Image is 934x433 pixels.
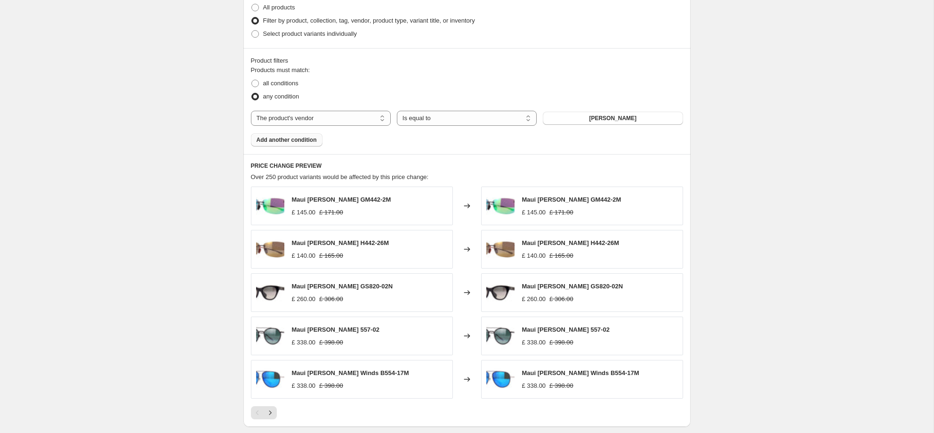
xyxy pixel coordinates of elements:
[263,93,299,100] span: any condition
[589,114,636,122] span: [PERSON_NAME]
[256,235,284,263] img: maui-jim-akau-h442-26m-hd-1_b2904350-2ae3-44d8-bfbd-619c94bd892a_80x.jpg
[292,369,409,376] span: Maui [PERSON_NAME] Winds B554-17M
[251,66,310,74] span: Products must match:
[256,365,284,393] img: maui-jim-fair-winds-b554-17m-hd-1_f3a97bdc-6011-4930-9ec9-e332395034fd_80x.jpg
[292,252,316,259] span: £ 140.00
[522,239,620,246] span: Maui [PERSON_NAME] H442-26M
[264,406,277,419] button: Next
[292,209,316,216] span: £ 145.00
[522,196,621,203] span: Maui [PERSON_NAME] GM442-2M
[292,382,316,389] span: £ 338.00
[292,239,389,246] span: Maui [PERSON_NAME] H442-26M
[292,326,379,333] span: Maui [PERSON_NAME] 557-02
[486,235,515,263] img: maui-jim-akau-h442-26m-hd-1_b2904350-2ae3-44d8-bfbd-619c94bd892a_80x.jpg
[549,295,573,302] span: £ 306.00
[319,339,343,346] span: £ 398.00
[256,322,284,350] img: maui-jim-bowline-557-02-hd-1_80x.jpg
[549,339,573,346] span: £ 398.00
[292,283,393,290] span: Maui [PERSON_NAME] GS820-02N
[486,365,515,393] img: maui-jim-fair-winds-b554-17m-hd-1_f3a97bdc-6011-4930-9ec9-e332395034fd_80x.jpg
[522,209,546,216] span: £ 145.00
[319,209,343,216] span: £ 171.00
[263,17,475,24] span: Filter by product, collection, tag, vendor, product type, variant title, or inventory
[543,112,683,125] button: [PERSON_NAME]
[251,162,683,170] h6: PRICE CHANGE PREVIEW
[256,278,284,307] img: maui-jim-capri-gs820-02n-hd-1_3cfac13d-0a71-47d7-80f6-f730086c58b7_80x.jpg
[522,295,546,302] span: £ 260.00
[319,295,343,302] span: £ 306.00
[251,173,429,180] span: Over 250 product variants would be affected by this price change:
[549,382,573,389] span: £ 398.00
[251,56,683,65] div: Product filters
[257,136,317,144] span: Add another condition
[522,339,546,346] span: £ 338.00
[292,295,316,302] span: £ 260.00
[319,252,343,259] span: £ 165.00
[292,339,316,346] span: £ 338.00
[549,209,573,216] span: £ 171.00
[292,196,391,203] span: Maui [PERSON_NAME] GM442-2M
[256,192,284,220] img: maui-jim-akau-gm442-2m-hd-1_04e5fd68-7fcb-4526-8102-8cba421b14ba_80x.jpg
[486,192,515,220] img: maui-jim-akau-gm442-2m-hd-1_04e5fd68-7fcb-4526-8102-8cba421b14ba_80x.jpg
[486,278,515,307] img: maui-jim-capri-gs820-02n-hd-1_3cfac13d-0a71-47d7-80f6-f730086c58b7_80x.jpg
[522,382,546,389] span: £ 338.00
[522,326,610,333] span: Maui [PERSON_NAME] 557-02
[251,133,322,147] button: Add another condition
[263,4,295,11] span: All products
[263,80,298,87] span: all conditions
[522,252,546,259] span: £ 140.00
[319,382,343,389] span: £ 398.00
[549,252,573,259] span: £ 165.00
[522,283,623,290] span: Maui [PERSON_NAME] GS820-02N
[263,30,357,37] span: Select product variants individually
[486,322,515,350] img: maui-jim-bowline-557-02-hd-1_80x.jpg
[251,406,277,419] nav: Pagination
[522,369,639,376] span: Maui [PERSON_NAME] Winds B554-17M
